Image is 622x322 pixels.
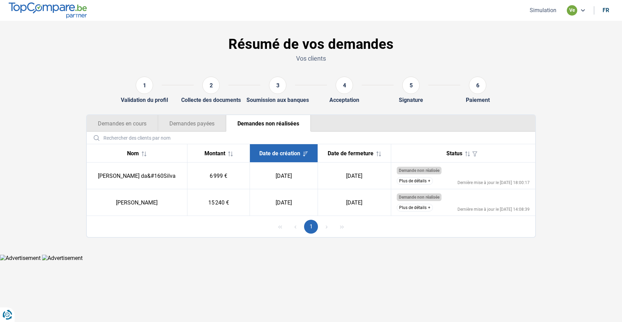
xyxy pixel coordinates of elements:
[9,2,87,18] img: TopCompare.be
[250,189,318,216] td: [DATE]
[226,115,311,132] button: Demandes non réalisées
[87,115,158,132] button: Demandes en cours
[399,97,423,103] div: Signature
[136,77,153,94] div: 1
[202,77,220,94] div: 2
[318,189,391,216] td: [DATE]
[397,204,433,211] button: Plus de détails
[250,163,318,189] td: [DATE]
[187,163,250,189] td: 6 999 €
[269,77,286,94] div: 3
[127,150,139,157] span: Nom
[567,5,577,16] div: ve
[259,150,300,157] span: Date de création
[90,132,532,144] input: Rechercher des clients par nom
[87,189,187,216] td: [PERSON_NAME]
[466,97,490,103] div: Paiement
[318,163,391,189] td: [DATE]
[335,220,349,234] button: Last Page
[304,220,318,234] button: Page 1
[336,77,353,94] div: 4
[87,163,187,189] td: [PERSON_NAME] da&#160Silva
[402,77,420,94] div: 5
[528,7,558,14] button: Simulation
[399,168,439,173] span: Demande non réalisée
[446,150,462,157] span: Status
[329,97,359,103] div: Acceptation
[187,189,250,216] td: 15 240 €
[273,220,287,234] button: First Page
[86,36,536,53] h1: Résumé de vos demandes
[181,97,241,103] div: Collecte des documents
[457,181,530,185] div: Dernière mise à jour le [DATE] 18:00:17
[246,97,309,103] div: Soumission aux banques
[328,150,373,157] span: Date de fermeture
[320,220,334,234] button: Next Page
[86,54,536,63] p: Vos clients
[469,77,486,94] div: 6
[42,255,83,261] img: Advertisement
[158,115,226,132] button: Demandes payées
[457,207,530,211] div: Dernière mise à jour le [DATE] 14:08:39
[204,150,225,157] span: Montant
[121,97,168,103] div: Validation du profil
[288,220,302,234] button: Previous Page
[603,7,609,14] div: fr
[399,195,439,200] span: Demande non réalisée
[397,177,433,185] button: Plus de détails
